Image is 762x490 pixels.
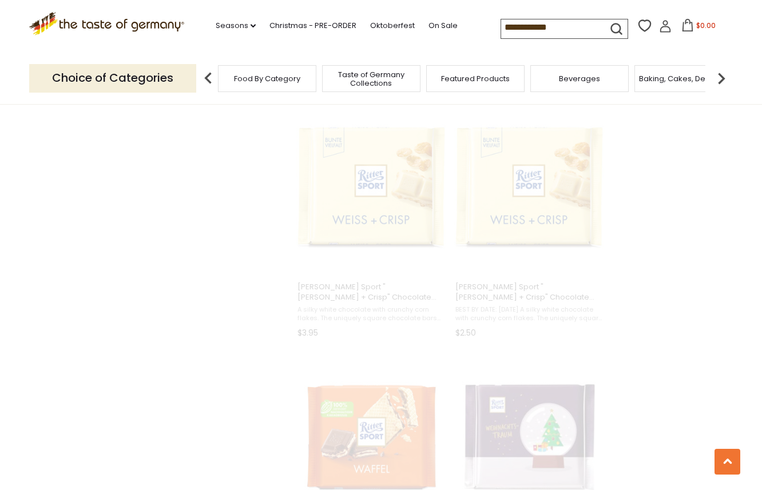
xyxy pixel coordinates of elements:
[696,21,716,30] span: $0.00
[326,70,417,87] a: Taste of Germany Collections
[441,74,510,83] a: Featured Products
[370,19,415,32] a: Oktoberfest
[234,74,300,83] a: Food By Category
[216,19,256,32] a: Seasons
[269,19,356,32] a: Christmas - PRE-ORDER
[29,64,196,92] p: Choice of Categories
[674,19,723,36] button: $0.00
[559,74,600,83] a: Beverages
[197,67,220,90] img: previous arrow
[428,19,458,32] a: On Sale
[639,74,728,83] a: Baking, Cakes, Desserts
[710,67,733,90] img: next arrow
